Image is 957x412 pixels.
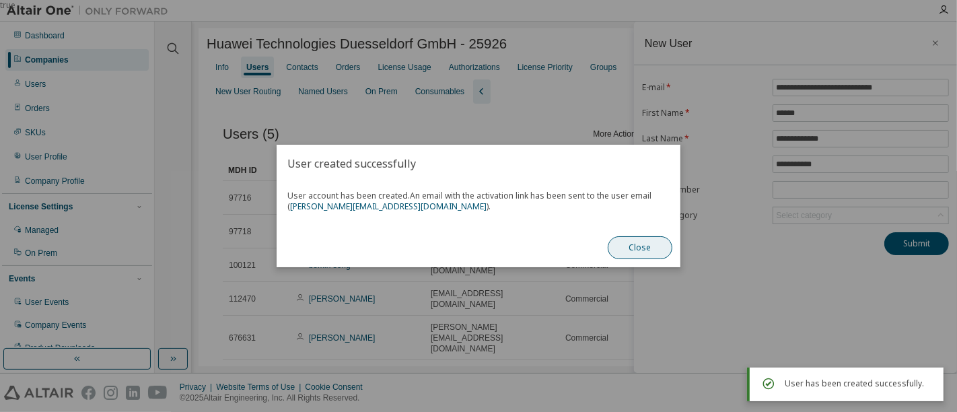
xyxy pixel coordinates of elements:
[608,236,672,259] button: Close
[277,145,680,182] h2: User created successfully
[785,376,933,392] div: User has been created successfully.
[290,201,487,212] a: [PERSON_NAME][EMAIL_ADDRESS][DOMAIN_NAME]
[287,191,670,212] span: User account has been created.
[287,190,651,212] span: An email with the activation link has been sent to the user email ( ).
